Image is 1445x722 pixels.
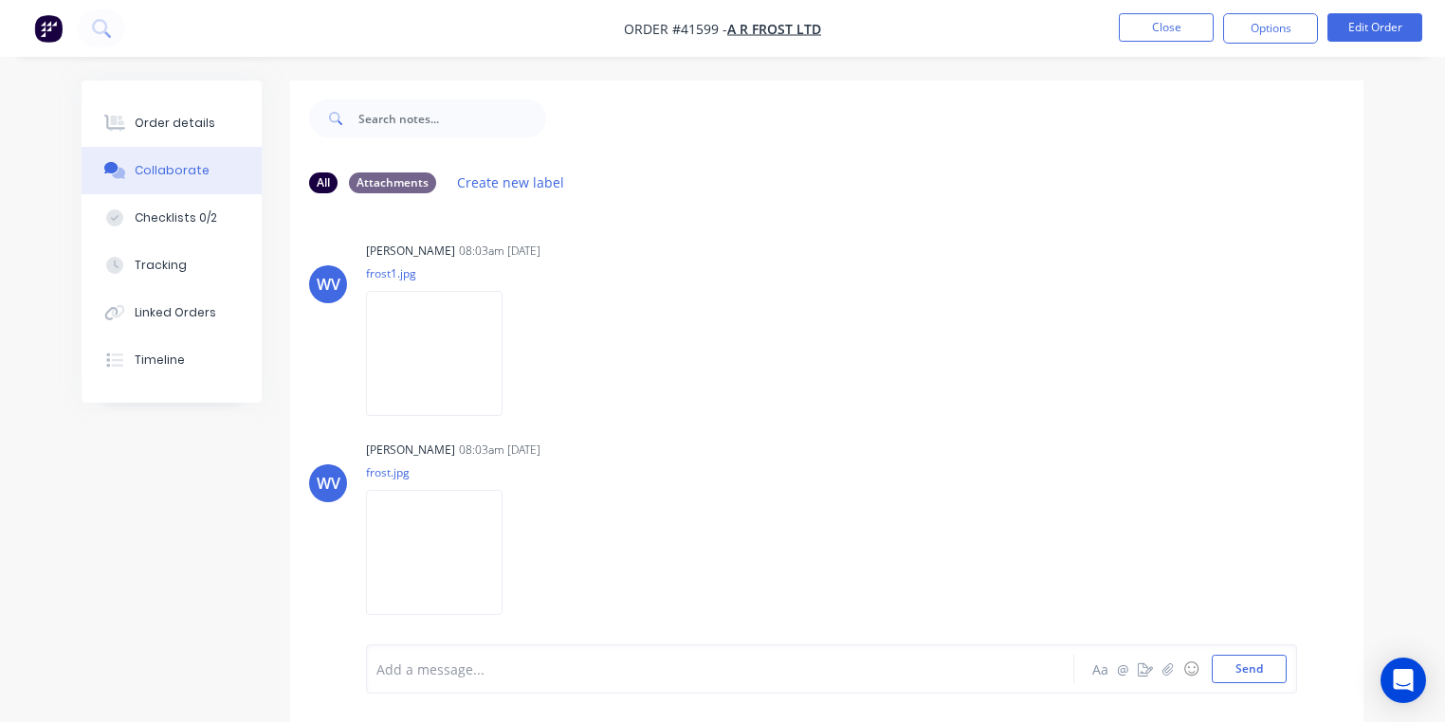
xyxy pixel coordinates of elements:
div: Tracking [135,257,187,274]
button: Linked Orders [82,289,262,336]
div: Attachments [349,172,436,193]
button: Aa [1088,658,1111,680]
button: Order details [82,99,262,147]
button: Timeline [82,336,262,384]
button: ☺ [1180,658,1202,680]
button: @ [1111,658,1134,680]
p: frost.jpg [366,464,521,480]
div: Collaborate [135,162,210,179]
button: Checklists 0/2 [82,194,262,242]
button: Options [1223,13,1318,44]
div: Open Intercom Messenger [1381,658,1426,703]
div: Linked Orders [135,304,216,321]
div: Checklists 0/2 [135,209,217,226]
button: Close [1119,13,1214,42]
div: WV [317,273,340,296]
div: 08:03am [DATE] [459,243,540,260]
div: Order details [135,115,215,132]
input: Search notes... [358,99,546,137]
div: [PERSON_NAME] [366,243,455,260]
div: Timeline [135,352,185,369]
button: Edit Order [1327,13,1422,42]
div: All [309,172,338,193]
div: 08:03am [DATE] [459,442,540,459]
div: WV [317,472,340,495]
span: Order #41599 - [624,20,727,38]
button: Collaborate [82,147,262,194]
button: Send [1212,655,1287,683]
img: Factory [34,14,63,43]
a: A R Frost LTD [727,20,821,38]
div: [PERSON_NAME] [366,442,455,459]
button: Create new label [448,170,575,195]
button: Tracking [82,242,262,289]
p: frost1.jpg [366,265,521,281]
